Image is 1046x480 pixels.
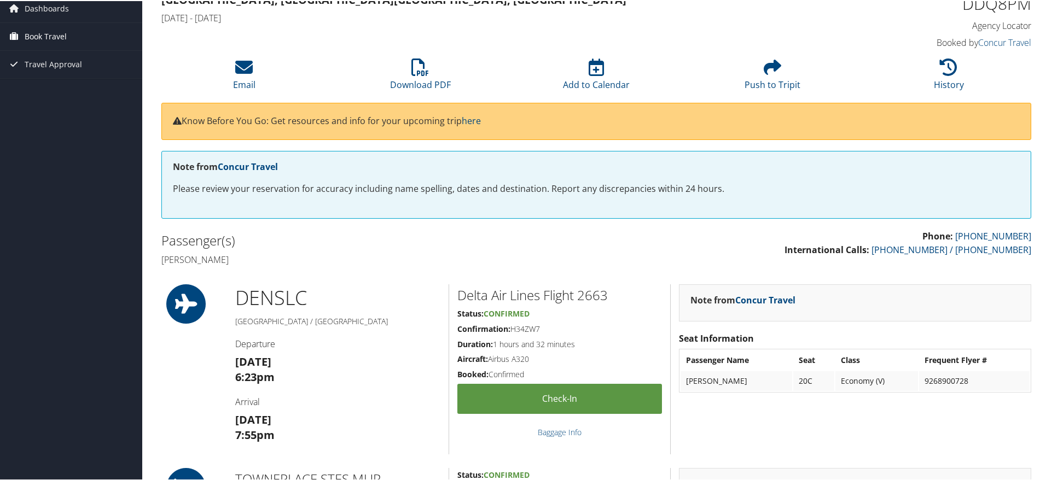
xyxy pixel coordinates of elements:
[934,63,964,90] a: History
[25,50,82,77] span: Travel Approval
[457,469,484,479] strong: Status:
[235,315,440,326] h5: [GEOGRAPHIC_DATA] / [GEOGRAPHIC_DATA]
[679,331,754,343] strong: Seat Information
[390,63,451,90] a: Download PDF
[690,293,795,305] strong: Note from
[457,338,662,349] h5: 1 hours and 32 minutes
[235,426,275,441] strong: 7:55pm
[235,395,440,407] h4: Arrival
[484,307,530,318] span: Confirmed
[235,353,271,368] strong: [DATE]
[457,323,662,333] h5: H34ZW7
[233,63,255,90] a: Email
[457,285,662,303] h2: Delta Air Lines Flight 2663
[235,411,271,426] strong: [DATE]
[835,349,918,369] th: Class
[826,19,1031,31] h4: Agency Locator
[457,338,493,348] strong: Duration:
[681,370,792,390] td: [PERSON_NAME]
[173,113,1020,127] p: Know Before You Go: Get resources and info for your upcoming trip
[457,383,662,413] a: Check-in
[919,370,1030,390] td: 9268900728
[218,160,278,172] a: Concur Travel
[785,243,869,255] strong: International Calls:
[457,307,484,318] strong: Status:
[235,283,440,311] h1: DEN SLC
[25,22,67,49] span: Book Travel
[563,63,630,90] a: Add to Calendar
[681,349,792,369] th: Passenger Name
[161,11,810,23] h4: [DATE] - [DATE]
[235,368,275,383] strong: 6:23pm
[835,370,918,390] td: Economy (V)
[457,353,662,364] h5: Airbus A320
[484,469,530,479] span: Confirmed
[161,253,588,265] h4: [PERSON_NAME]
[922,229,953,241] strong: Phone:
[173,160,278,172] strong: Note from
[955,229,1031,241] a: [PHONE_NUMBER]
[745,63,800,90] a: Push to Tripit
[793,370,834,390] td: 20C
[457,323,510,333] strong: Confirmation:
[173,181,1020,195] p: Please review your reservation for accuracy including name spelling, dates and destination. Repor...
[235,337,440,349] h4: Departure
[793,349,834,369] th: Seat
[538,426,582,436] a: Baggage Info
[919,349,1030,369] th: Frequent Flyer #
[871,243,1031,255] a: [PHONE_NUMBER] / [PHONE_NUMBER]
[735,293,795,305] a: Concur Travel
[978,36,1031,48] a: Concur Travel
[161,230,588,249] h2: Passenger(s)
[457,353,488,363] strong: Aircraft:
[462,114,481,126] a: here
[826,36,1031,48] h4: Booked by
[457,368,662,379] h5: Confirmed
[457,368,489,378] strong: Booked:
